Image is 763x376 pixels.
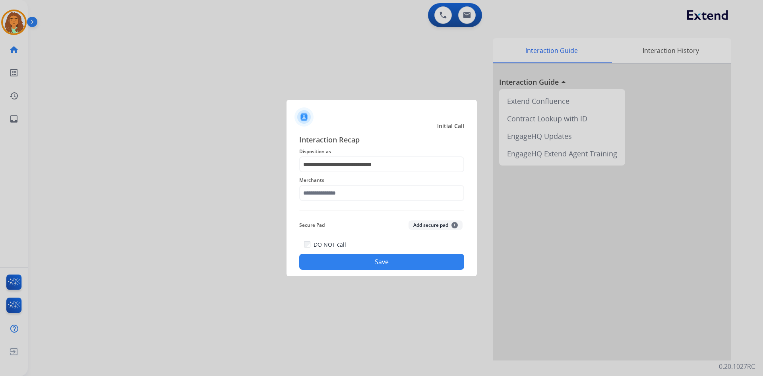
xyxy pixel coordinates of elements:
[437,122,464,130] span: Initial Call
[299,254,464,270] button: Save
[299,210,464,211] img: contact-recap-line.svg
[719,362,755,371] p: 0.20.1027RC
[299,134,464,147] span: Interaction Recap
[451,222,458,228] span: +
[409,220,463,230] button: Add secure pad+
[299,147,464,156] span: Disposition as
[299,220,325,230] span: Secure Pad
[294,107,314,127] img: contactIcon
[314,241,346,249] label: DO NOT call
[299,175,464,185] span: Merchants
